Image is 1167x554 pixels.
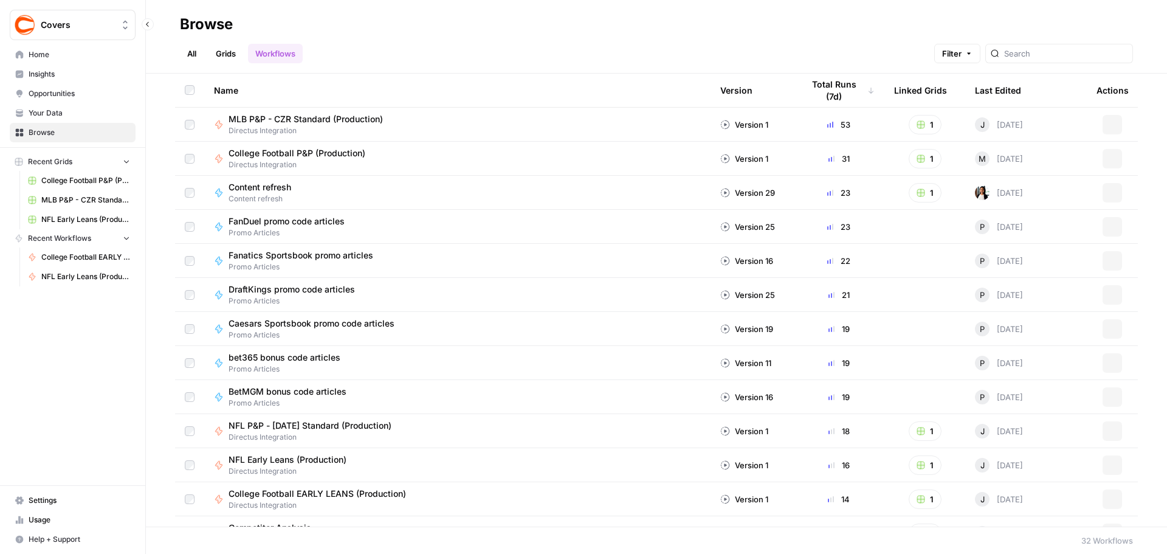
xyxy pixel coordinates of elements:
[975,458,1023,473] div: [DATE]
[975,74,1021,107] div: Last Edited
[803,391,875,403] div: 19
[29,514,130,525] span: Usage
[803,459,875,471] div: 16
[214,488,701,511] a: College Football EARLY LEANS (Production)Directus Integration
[214,283,701,306] a: DraftKings promo code articlesPromo Articles
[29,108,130,119] span: Your Data
[22,210,136,229] a: NFL Early Leans (Production) Grid
[214,317,701,341] a: Caesars Sportsbook promo code articlesPromo Articles
[979,153,986,165] span: M
[980,221,985,233] span: P
[720,153,768,165] div: Version 1
[22,267,136,286] a: NFL Early Leans (Production)
[720,425,768,437] div: Version 1
[41,252,130,263] span: College Football EARLY LEANS (Production)
[28,156,72,167] span: Recent Grids
[803,74,875,107] div: Total Runs (7d)
[720,255,773,267] div: Version 16
[29,534,130,545] span: Help + Support
[229,351,340,364] span: bet365 bonus code articles
[229,193,301,204] span: Content refresh
[229,249,373,261] span: Fanatics Sportsbook promo articles
[29,495,130,506] span: Settings
[720,357,771,369] div: Version 11
[980,289,985,301] span: P
[214,113,701,136] a: MLB P&P - CZR Standard (Production)Directus Integration
[10,64,136,84] a: Insights
[29,69,130,80] span: Insights
[975,220,1023,234] div: [DATE]
[180,15,233,34] div: Browse
[214,351,701,375] a: bet365 bonus code articlesPromo Articles
[803,221,875,233] div: 23
[229,398,356,409] span: Promo Articles
[980,255,985,267] span: P
[10,153,136,171] button: Recent Grids
[214,454,701,477] a: NFL Early Leans (Production)Directus Integration
[29,88,130,99] span: Opportunities
[980,357,985,369] span: P
[229,215,345,227] span: FanDuel promo code articles
[41,175,130,186] span: College Football P&P (Production) Grid
[975,185,1023,200] div: [DATE]
[803,187,875,199] div: 23
[1096,74,1129,107] div: Actions
[720,493,768,505] div: Version 1
[975,151,1023,166] div: [DATE]
[14,14,36,36] img: Covers Logo
[22,171,136,190] a: College Football P&P (Production) Grid
[214,215,701,238] a: FanDuel promo code articlesPromo Articles
[909,421,942,441] button: 1
[229,466,356,477] span: Directus Integration
[229,488,406,500] span: College Football EARLY LEANS (Production)
[229,125,393,136] span: Directus Integration
[29,49,130,60] span: Home
[229,261,383,272] span: Promo Articles
[803,425,875,437] div: 18
[214,181,701,204] a: Content refreshContent refresh
[214,74,701,107] div: Name
[10,530,136,549] button: Help + Support
[720,187,775,199] div: Version 29
[975,322,1023,336] div: [DATE]
[975,390,1023,404] div: [DATE]
[22,190,136,210] a: MLB P&P - CZR Standard (Production) Grid
[29,127,130,138] span: Browse
[942,47,962,60] span: Filter
[975,117,1023,132] div: [DATE]
[720,221,775,233] div: Version 25
[934,44,980,63] button: Filter
[10,229,136,248] button: Recent Workflows
[229,227,354,238] span: Promo Articles
[229,283,355,296] span: DraftKings promo code articles
[41,214,130,225] span: NFL Early Leans (Production) Grid
[803,255,875,267] div: 22
[720,323,773,335] div: Version 19
[894,74,947,107] div: Linked Grids
[229,147,365,159] span: College Football P&P (Production)
[10,510,136,530] a: Usage
[909,149,942,168] button: 1
[803,357,875,369] div: 19
[229,500,416,511] span: Directus Integration
[180,44,204,63] a: All
[720,74,752,107] div: Version
[909,490,942,509] button: 1
[10,45,136,64] a: Home
[980,391,985,403] span: P
[41,271,130,282] span: NFL Early Leans (Production)
[980,425,985,437] span: J
[214,420,701,443] a: NFL P&P - [DATE] Standard (Production)Directus Integration
[909,455,942,475] button: 1
[208,44,243,63] a: Grids
[975,424,1023,438] div: [DATE]
[229,296,365,306] span: Promo Articles
[720,119,768,131] div: Version 1
[1081,535,1133,547] div: 32 Workflows
[229,522,311,534] span: Competitor Analysis
[720,289,775,301] div: Version 25
[28,233,91,244] span: Recent Workflows
[980,459,985,471] span: J
[229,317,394,330] span: Caesars Sportsbook promo code articles
[22,248,136,267] a: College Football EARLY LEANS (Production)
